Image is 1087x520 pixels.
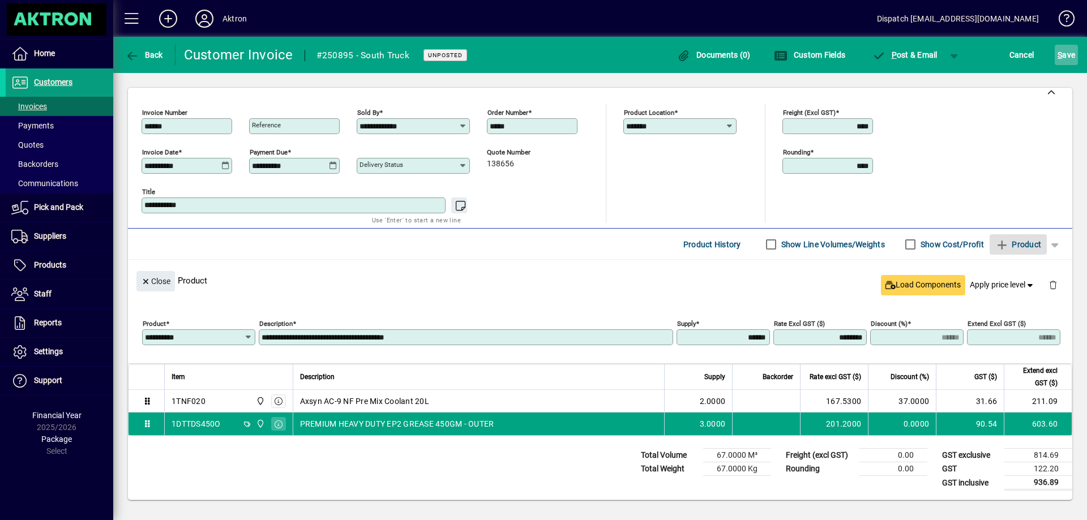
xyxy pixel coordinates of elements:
[172,396,206,407] div: 1TNF020
[11,121,54,130] span: Payments
[859,449,927,462] td: 0.00
[700,396,726,407] span: 2.0000
[316,46,409,65] div: #250895 - South Truck
[703,462,771,476] td: 67.0000 Kg
[892,50,897,59] span: P
[487,160,514,169] span: 138656
[704,371,725,383] span: Supply
[142,188,155,196] mat-label: Title
[6,97,113,116] a: Invoices
[6,40,113,68] a: Home
[6,222,113,251] a: Suppliers
[679,234,746,255] button: Product History
[885,279,961,291] span: Load Components
[866,45,943,65] button: Post & Email
[936,462,1004,476] td: GST
[1058,50,1062,59] span: S
[807,418,861,429] div: 201.2000
[6,154,113,174] a: Backorders
[34,347,63,356] span: Settings
[6,367,113,395] a: Support
[968,320,1026,328] mat-label: Extend excl GST ($)
[142,109,187,117] mat-label: Invoice number
[134,276,178,286] app-page-header-button: Close
[34,203,83,212] span: Pick and Pack
[624,109,674,117] mat-label: Product location
[250,148,288,156] mat-label: Payment due
[6,174,113,193] a: Communications
[11,160,58,169] span: Backorders
[259,320,293,328] mat-label: Description
[184,46,293,64] div: Customer Invoice
[872,50,938,59] span: ost & Email
[128,260,1072,301] div: Product
[995,235,1041,253] span: Product
[780,462,859,476] td: Rounding
[936,412,1004,435] td: 90.54
[1004,390,1072,412] td: 211.09
[1039,280,1067,290] app-page-header-button: Delete
[6,116,113,135] a: Payments
[868,390,936,412] td: 37.0000
[1050,2,1073,39] a: Knowledge Base
[428,51,463,59] span: Unposted
[300,371,335,383] span: Description
[700,418,726,429] span: 3.0000
[357,109,379,117] mat-label: Sold by
[143,320,166,328] mat-label: Product
[677,50,751,59] span: Documents (0)
[774,50,845,59] span: Custom Fields
[683,235,741,253] span: Product History
[936,390,1004,412] td: 31.66
[891,371,929,383] span: Discount (%)
[186,8,222,29] button: Profile
[253,395,266,407] span: Central
[487,149,555,156] span: Quote number
[360,161,403,169] mat-label: Delivery status
[122,45,166,65] button: Back
[150,8,186,29] button: Add
[936,476,1004,490] td: GST inclusive
[34,49,55,58] span: Home
[807,396,861,407] div: 167.5300
[34,78,72,87] span: Customers
[783,109,836,117] mat-label: Freight (excl GST)
[300,418,494,429] span: PREMIUM HEAVY DUTY EP2 GREASE 450GM - OUTER
[970,279,1035,291] span: Apply price level
[1004,476,1072,490] td: 936.89
[252,121,281,129] mat-label: Reference
[965,275,1040,295] button: Apply price level
[677,320,696,328] mat-label: Supply
[34,376,62,385] span: Support
[141,272,170,291] span: Close
[1011,364,1058,389] span: Extend excl GST ($)
[300,396,429,407] span: Axsyn AC-9 NF Pre Mix Coolant 20L
[635,449,703,462] td: Total Volume
[918,239,984,250] label: Show Cost/Profit
[1055,45,1078,65] button: Save
[6,309,113,337] a: Reports
[703,449,771,462] td: 67.0000 M³
[1004,449,1072,462] td: 814.69
[34,318,62,327] span: Reports
[1058,46,1075,64] span: ave
[881,275,965,295] button: Load Components
[936,449,1004,462] td: GST exclusive
[172,418,221,429] div: 1DTTDS450O
[372,213,461,226] mat-hint: Use 'Enter' to start a new line
[783,148,810,156] mat-label: Rounding
[674,45,754,65] button: Documents (0)
[136,271,175,291] button: Close
[6,251,113,280] a: Products
[6,194,113,222] a: Pick and Pack
[34,231,66,240] span: Suppliers
[635,462,703,476] td: Total Weight
[1004,462,1072,476] td: 122.20
[172,371,185,383] span: Item
[253,418,266,430] span: Central
[774,320,825,328] mat-label: Rate excl GST ($)
[1009,46,1034,64] span: Cancel
[142,148,178,156] mat-label: Invoice date
[11,179,78,188] span: Communications
[34,260,66,269] span: Products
